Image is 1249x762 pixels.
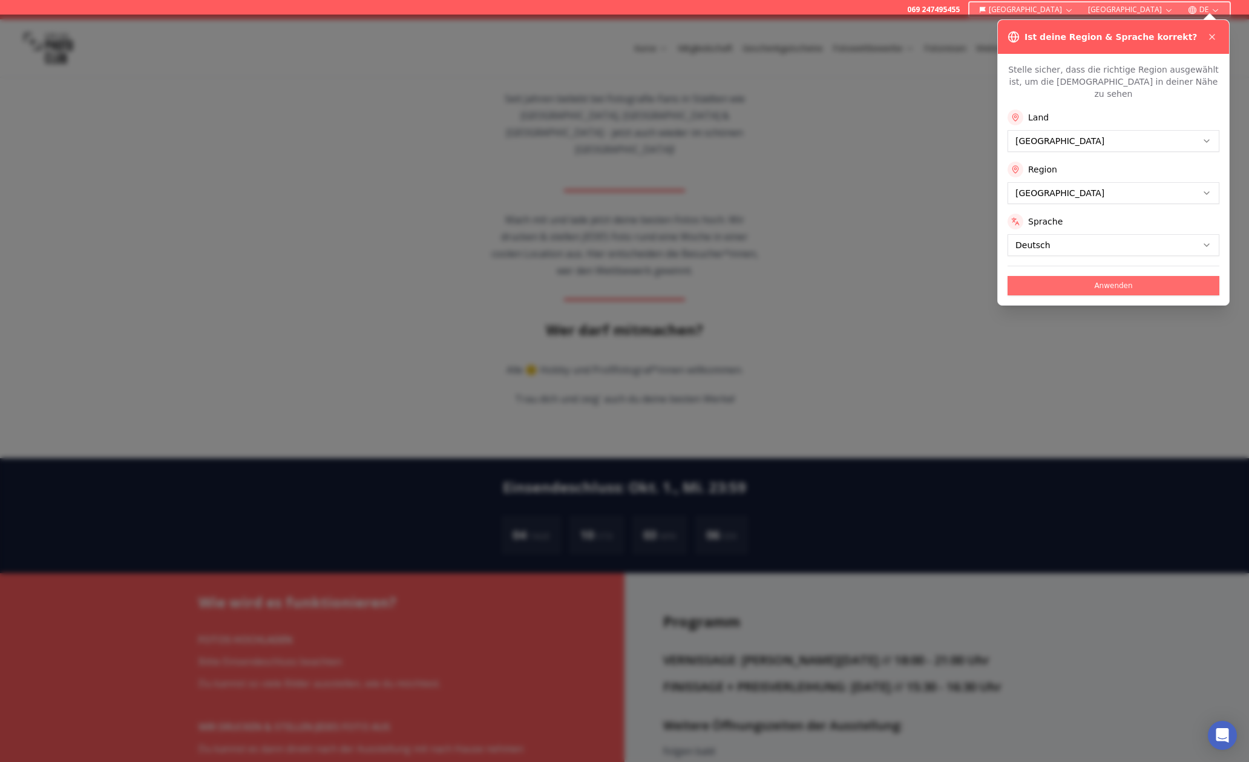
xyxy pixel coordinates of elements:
[1183,2,1225,17] button: DE
[907,5,960,15] a: 069 247495455
[1028,111,1049,123] label: Land
[1008,276,1219,295] button: Anwenden
[1028,215,1063,228] label: Sprache
[1208,721,1237,750] div: Open Intercom Messenger
[1008,64,1219,100] p: Stelle sicher, dass die richtige Region ausgewählt ist, um die [DEMOGRAPHIC_DATA] in deiner Nähe ...
[974,2,1079,17] button: [GEOGRAPHIC_DATA]
[1083,2,1178,17] button: [GEOGRAPHIC_DATA]
[1028,163,1057,176] label: Region
[1024,31,1197,43] h3: Ist deine Region & Sprache korrekt?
